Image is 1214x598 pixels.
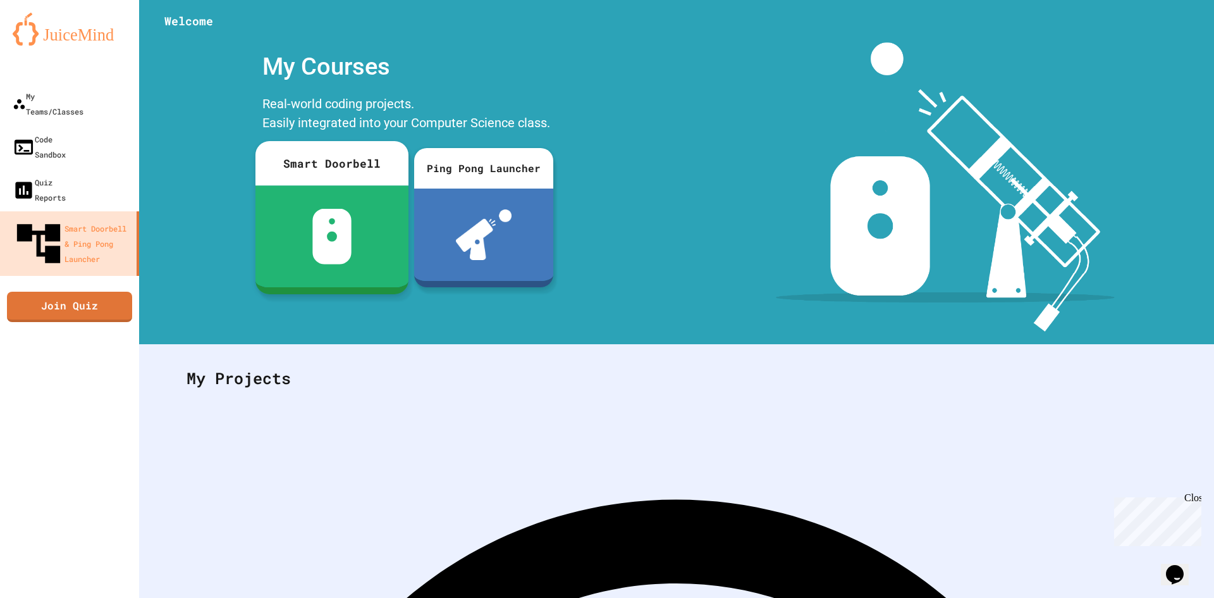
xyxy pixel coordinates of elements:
[256,91,560,139] div: Real-world coding projects. Easily integrated into your Computer Science class.
[7,292,132,322] a: Join Quiz
[776,42,1115,332] img: banner-image-my-projects.png
[256,42,560,91] div: My Courses
[13,218,132,270] div: Smart Doorbell & Ping Pong Launcher
[312,209,352,265] img: sdb-white.svg
[5,5,87,80] div: Chat with us now!Close
[456,209,512,260] img: ppl-with-ball.png
[13,132,66,162] div: Code Sandbox
[255,141,408,185] div: Smart Doorbell
[1109,492,1201,546] iframe: chat widget
[13,13,126,46] img: logo-orange.svg
[13,175,66,205] div: Quiz Reports
[1161,547,1201,585] iframe: chat widget
[13,89,83,119] div: My Teams/Classes
[414,148,553,189] div: Ping Pong Launcher
[174,354,1179,403] div: My Projects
